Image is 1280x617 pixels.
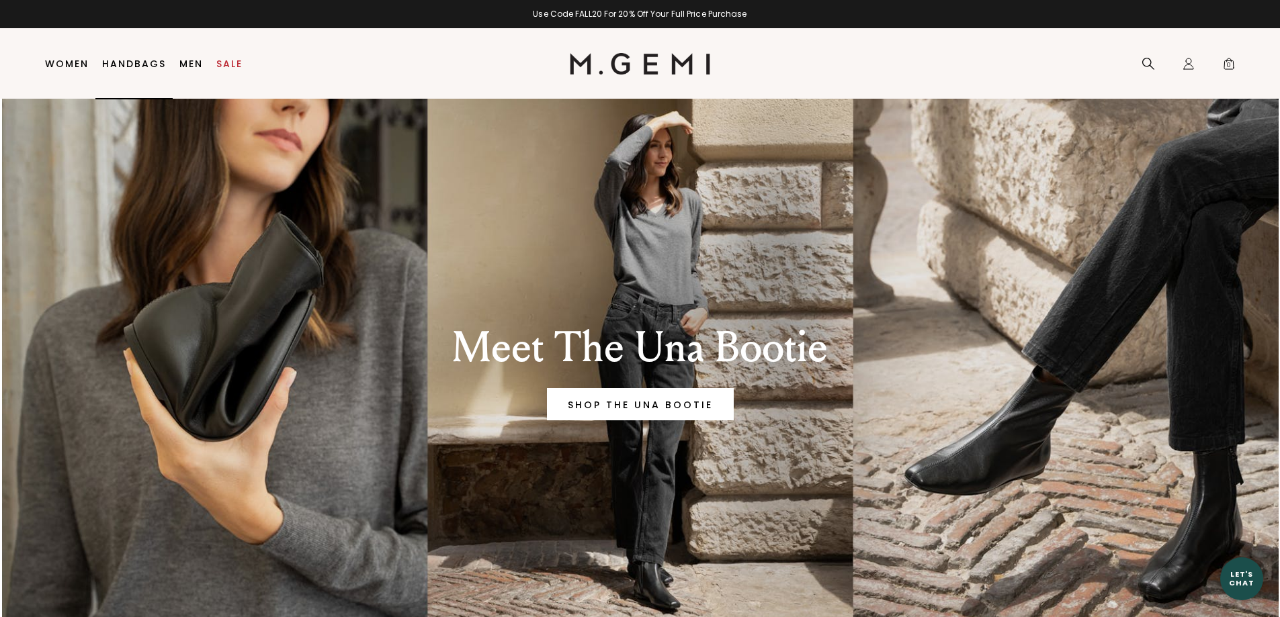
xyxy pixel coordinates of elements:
[179,58,203,69] a: Men
[547,388,734,420] a: Banner primary button
[216,58,243,69] a: Sale
[407,324,873,372] div: Meet The Una Bootie
[1220,570,1263,587] div: Let's Chat
[102,58,166,69] a: Handbags
[570,53,710,75] img: M.Gemi
[45,58,89,69] a: Women
[1222,60,1236,73] span: 0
